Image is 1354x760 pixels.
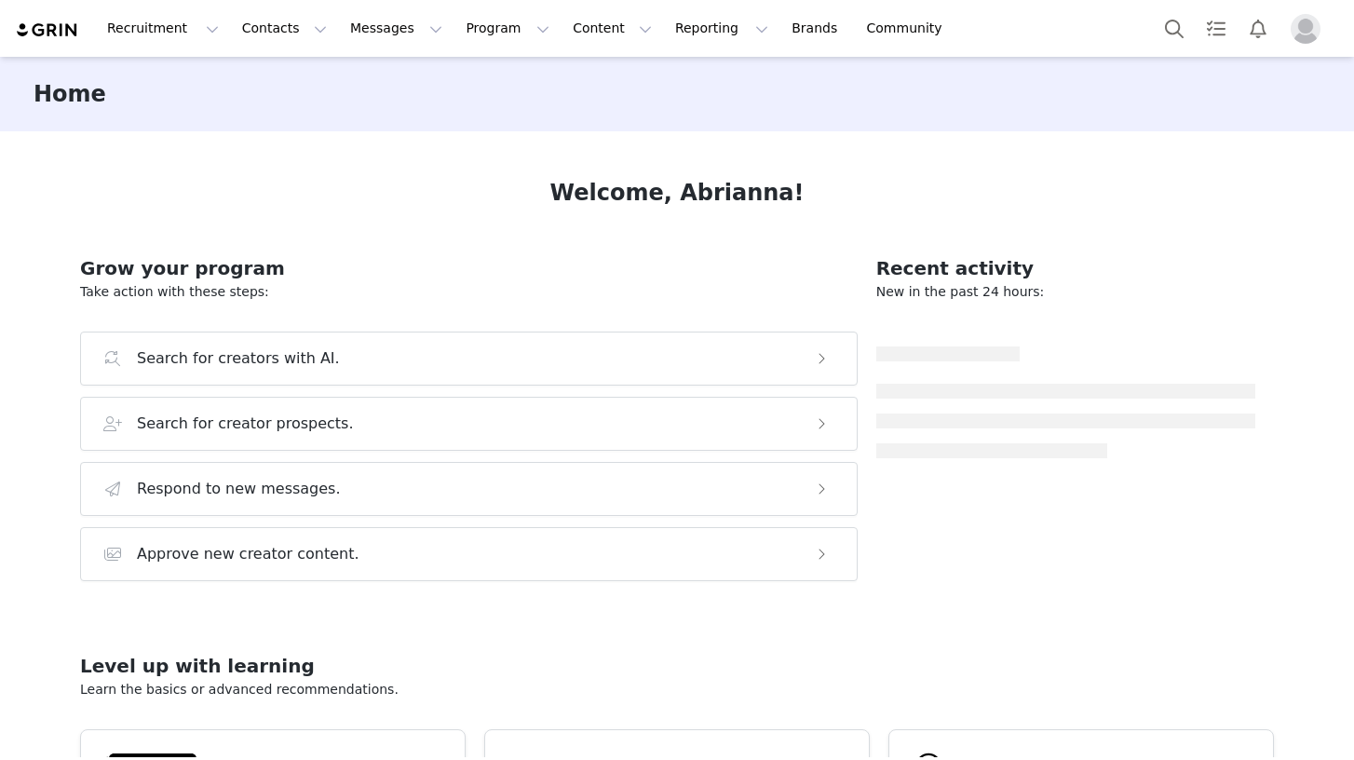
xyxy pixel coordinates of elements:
[80,527,858,581] button: Approve new creator content.
[876,282,1255,302] p: New in the past 24 hours:
[96,7,230,49] button: Recruitment
[80,282,858,302] p: Take action with these steps:
[231,7,338,49] button: Contacts
[339,7,454,49] button: Messages
[780,7,854,49] a: Brands
[1154,7,1195,49] button: Search
[876,254,1255,282] h2: Recent activity
[137,543,359,565] h3: Approve new creator content.
[856,7,962,49] a: Community
[137,478,341,500] h3: Respond to new messages.
[34,77,106,111] h3: Home
[80,680,1274,699] p: Learn the basics or advanced recommendations.
[80,254,858,282] h2: Grow your program
[80,462,858,516] button: Respond to new messages.
[1196,7,1237,49] a: Tasks
[80,397,858,451] button: Search for creator prospects.
[1238,7,1279,49] button: Notifications
[454,7,561,49] button: Program
[664,7,779,49] button: Reporting
[562,7,663,49] button: Content
[1291,14,1320,44] img: placeholder-profile.jpg
[137,413,354,435] h3: Search for creator prospects.
[137,347,340,370] h3: Search for creators with AI.
[80,652,1274,680] h2: Level up with learning
[550,176,805,210] h1: Welcome, Abrianna!
[15,21,80,39] img: grin logo
[80,332,858,386] button: Search for creators with AI.
[1280,14,1339,44] button: Profile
